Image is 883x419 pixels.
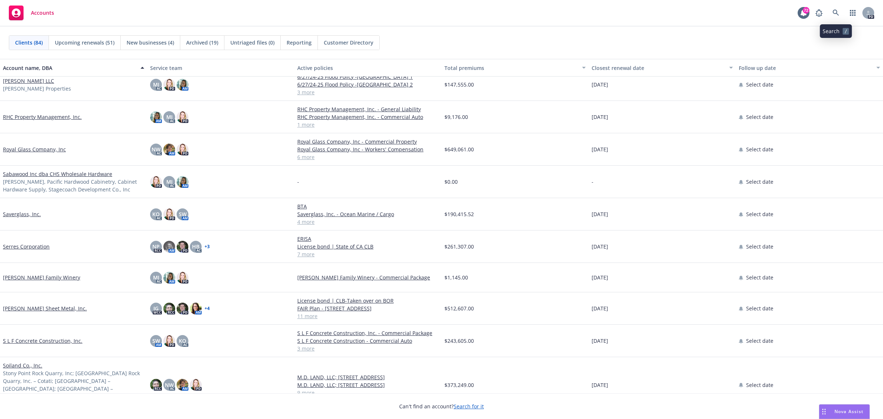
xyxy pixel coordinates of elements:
a: M.D. LAND, LLC; [STREET_ADDRESS] [297,381,439,389]
a: 9 more [297,389,439,397]
a: [PERSON_NAME] Family Winery - Commercial Package [297,274,439,281]
img: photo [177,176,188,188]
span: $9,176.00 [444,113,468,121]
span: SW [152,337,160,345]
button: Service team [147,59,294,77]
a: 11 more [297,312,439,320]
a: License bond | State of CA CLB [297,243,439,250]
span: [DATE] [592,243,608,250]
span: Select date [746,274,773,281]
img: photo [163,241,175,253]
span: KO [152,210,160,218]
span: Select date [746,337,773,345]
a: S L F Concrete Construction, Inc. [3,337,82,345]
span: NW [165,381,174,389]
a: RHC Property Management, Inc. - General Liability [297,105,439,113]
span: [DATE] [592,210,608,218]
img: photo [163,335,175,347]
img: photo [177,379,188,391]
a: Royal Glass Company, Inc [3,145,66,153]
span: [DATE] [592,274,608,281]
span: [DATE] [592,145,608,153]
a: Search for it [454,403,484,410]
span: Select date [746,381,773,389]
span: New businesses (4) [127,39,174,46]
span: [DATE] [592,381,608,389]
span: Untriaged files (0) [230,39,274,46]
span: $243,605.00 [444,337,474,345]
span: Select date [746,81,773,88]
span: HB [192,243,199,250]
a: ERISA [297,235,439,243]
div: Total premiums [444,64,578,72]
span: NW [152,145,160,153]
a: 6 more [297,153,439,161]
div: Drag to move [819,405,829,419]
span: $512,607.00 [444,304,474,312]
span: [DATE] [592,304,608,312]
img: photo [190,379,202,391]
div: 72 [803,7,809,14]
span: Select date [746,145,773,153]
img: photo [163,303,175,314]
span: $190,415.52 [444,210,474,218]
a: M.D. LAND, LLC; [STREET_ADDRESS] [297,373,439,381]
img: photo [163,272,175,284]
span: MJ [166,178,173,186]
button: Total premiums [441,59,589,77]
a: Royal Glass Company, Inc - Commercial Property [297,138,439,145]
div: Active policies [297,64,439,72]
img: photo [150,379,162,391]
span: [DATE] [592,113,608,121]
img: photo [177,111,188,123]
a: BTA [297,203,439,210]
span: Archived (19) [186,39,218,46]
div: Account name, DBA [3,64,136,72]
a: Royal Glass Company, Inc - Workers' Compensation [297,145,439,153]
span: $1,145.00 [444,274,468,281]
a: + 4 [205,306,210,311]
img: photo [177,79,188,91]
a: RHC Property Management, Inc. [3,113,82,121]
a: 4 more [297,218,439,226]
img: photo [177,272,188,284]
button: Nova Assist [819,404,870,419]
span: [DATE] [592,81,608,88]
img: photo [163,144,175,155]
span: [DATE] [592,337,608,345]
button: Closest renewal date [589,59,736,77]
a: 1 more [297,121,439,128]
a: [PERSON_NAME] LLC [3,77,54,85]
div: Service team [150,64,291,72]
span: MJ [153,274,159,281]
span: - [297,178,299,186]
a: S L F Concrete Construction - Commercial Auto [297,337,439,345]
span: Nova Assist [834,408,864,415]
a: Switch app [845,6,860,20]
span: Customer Directory [324,39,373,46]
img: photo [190,303,202,314]
span: NP [152,243,160,250]
span: Accounts [31,10,54,16]
span: - [592,178,593,186]
a: Soiland Co., Inc. [3,362,42,369]
span: $373,249.00 [444,381,474,389]
a: 7 more [297,250,439,258]
span: $147,555.00 [444,81,474,88]
img: photo [177,241,188,253]
img: photo [177,303,188,314]
span: $649,061.00 [444,145,474,153]
img: photo [150,111,162,123]
a: License bond | CLB-Taken over on BOR [297,297,439,304]
div: Follow up date [739,64,872,72]
button: Active policies [294,59,441,77]
a: Report a Bug [812,6,826,20]
span: Stony Point Rock Quarry, Inc; [GEOGRAPHIC_DATA] Rock Quarry, Inc. – Cotati; [GEOGRAPHIC_DATA] – [... [3,369,144,408]
a: Search [829,6,843,20]
a: 6/27/24-25 Flood Policy -[GEOGRAPHIC_DATA] 2 [297,81,439,88]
